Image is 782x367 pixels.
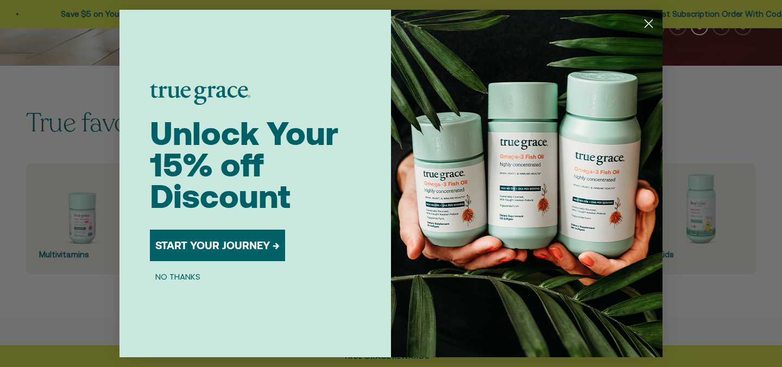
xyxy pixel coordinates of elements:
[391,10,663,357] img: 098727d5-50f8-4f9b-9554-844bb8da1403.jpeg
[150,84,250,105] img: logo placeholder
[150,270,206,283] button: NO THANKS
[150,230,285,261] button: START YOUR JOURNEY →
[639,14,658,33] button: Close dialog
[150,115,338,215] span: Unlock Your 15% off Discount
